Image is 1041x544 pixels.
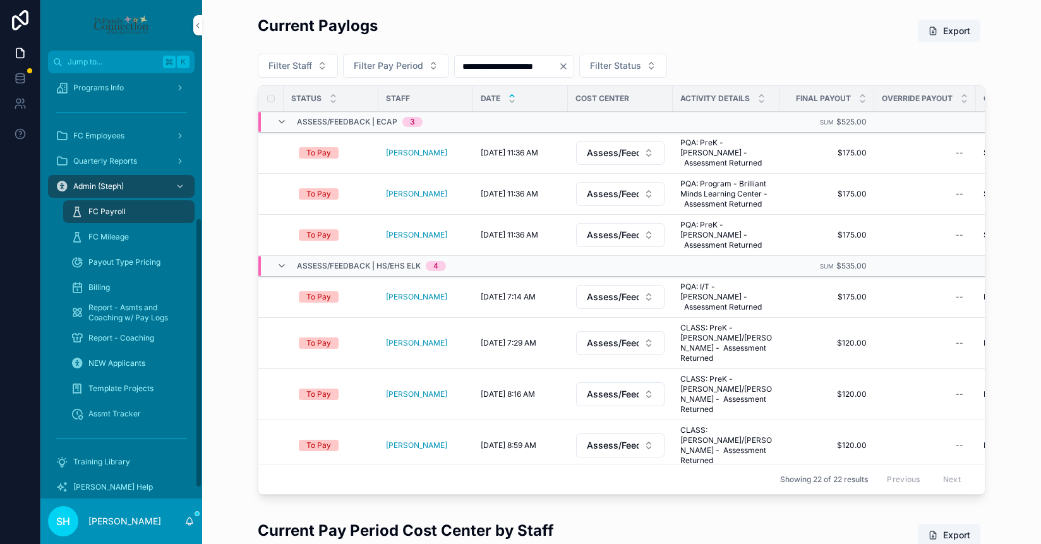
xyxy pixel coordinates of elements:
a: [PERSON_NAME] [386,389,447,399]
a: Billing [63,276,195,299]
a: [DATE] 7:29 AM [481,338,560,348]
small: Sum [820,263,834,270]
span: Filter Pay Period [354,59,423,72]
button: Select Button [576,382,665,406]
a: To Pay [299,188,371,200]
button: Select Button [576,223,665,247]
a: NEW Applicants [63,352,195,375]
a: Training Library [48,450,195,473]
span: Billing [88,282,110,293]
button: Select Button [576,331,665,355]
span: Quarterly Reports [73,156,137,166]
a: [PERSON_NAME] [386,292,466,302]
a: -- [882,184,968,204]
a: [PERSON_NAME] [386,230,466,240]
span: ELK [984,338,997,348]
span: Staff [386,94,410,104]
a: PQA: PreK - [PERSON_NAME] - Assessment Returned [680,138,772,168]
span: Assmt Tracker [88,409,141,419]
a: [PERSON_NAME] [386,189,466,199]
h2: Current Paylogs [258,15,378,36]
span: Admin (Steph) [73,181,124,191]
div: 3 [410,117,415,127]
span: Payout Type Pricing [88,257,160,267]
span: Report - Asmts and Coaching w/ Pay Logs [88,303,182,323]
button: Export [918,20,980,42]
span: [DATE] 11:36 AM [481,230,538,240]
a: FC Employees [48,124,195,147]
a: Template Projects [63,377,195,400]
a: [DATE] 8:59 AM [481,440,560,450]
a: $120.00 [787,389,867,399]
a: Quarterly Reports [48,150,195,172]
a: FC Payroll [63,200,195,223]
img: App logo [93,15,149,35]
a: [DATE] 7:14 AM [481,292,560,302]
span: [DATE] 8:16 AM [481,389,535,399]
span: [DATE] 7:29 AM [481,338,536,348]
span: SJC [984,148,999,158]
a: [PERSON_NAME] [386,440,466,450]
a: To Pay [299,147,371,159]
a: CLASS: PreK - [PERSON_NAME]/[PERSON_NAME] - Assessment Returned [680,374,772,414]
a: Select Button [575,433,665,458]
span: PQA: I/T - [PERSON_NAME] - Assessment Returned [680,282,772,312]
a: [DATE] 11:36 AM [481,148,560,158]
button: Select Button [258,54,338,78]
span: K [178,57,188,67]
span: FC Employees [73,131,124,141]
a: $175.00 [787,230,867,240]
span: Final Payout [796,94,851,104]
a: $175.00 [787,148,867,158]
div: To Pay [306,291,331,303]
div: 4 [433,261,438,271]
span: County [984,94,1017,104]
div: To Pay [306,188,331,200]
div: -- [956,189,963,199]
div: -- [956,230,963,240]
span: Assess/Feedback | ECAP [587,188,639,200]
a: $175.00 [787,189,867,199]
span: FC Payroll [88,207,126,217]
span: [PERSON_NAME] [386,440,447,450]
button: Select Button [576,141,665,165]
span: Filter Status [590,59,641,72]
a: Report - Coaching [63,327,195,349]
span: [PERSON_NAME] [386,292,447,302]
a: Select Button [575,140,665,166]
a: Programs Info [48,76,195,99]
span: [PERSON_NAME] [386,189,447,199]
a: [PERSON_NAME] [386,338,447,348]
span: Assess/Feedback | HS/EHS ELK [587,439,639,452]
span: Jump to... [68,57,158,67]
button: Clear [558,61,574,71]
span: [DATE] 8:59 AM [481,440,536,450]
span: Assess/Feedback | HS/EHS ELK [297,261,421,271]
a: To Pay [299,440,371,451]
span: ELK [984,292,997,302]
a: PQA: Program - Brilliant Minds Learning Center - Assessment Returned [680,179,772,209]
h2: Current Pay Period Cost Center by Staff [258,520,554,541]
button: Jump to...K [48,51,195,73]
a: Payout Type Pricing [63,251,195,274]
a: $120.00 [787,440,867,450]
span: SH [56,514,70,529]
button: Select Button [579,54,667,78]
span: SJC [984,230,999,240]
a: [PERSON_NAME] [386,230,447,240]
a: [PERSON_NAME] [386,148,447,158]
a: [PERSON_NAME] [386,338,466,348]
div: -- [956,292,963,302]
span: Assess/Feedback | HS/EHS ELK [587,388,639,401]
div: -- [956,338,963,348]
a: To Pay [299,229,371,241]
span: NEW Applicants [88,358,145,368]
span: SJC [984,189,999,199]
span: Training Library [73,457,130,467]
a: -- [882,287,968,307]
a: [PERSON_NAME] Help [48,476,195,499]
a: PQA: PreK - [PERSON_NAME] - Assessment Returned [680,220,772,250]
